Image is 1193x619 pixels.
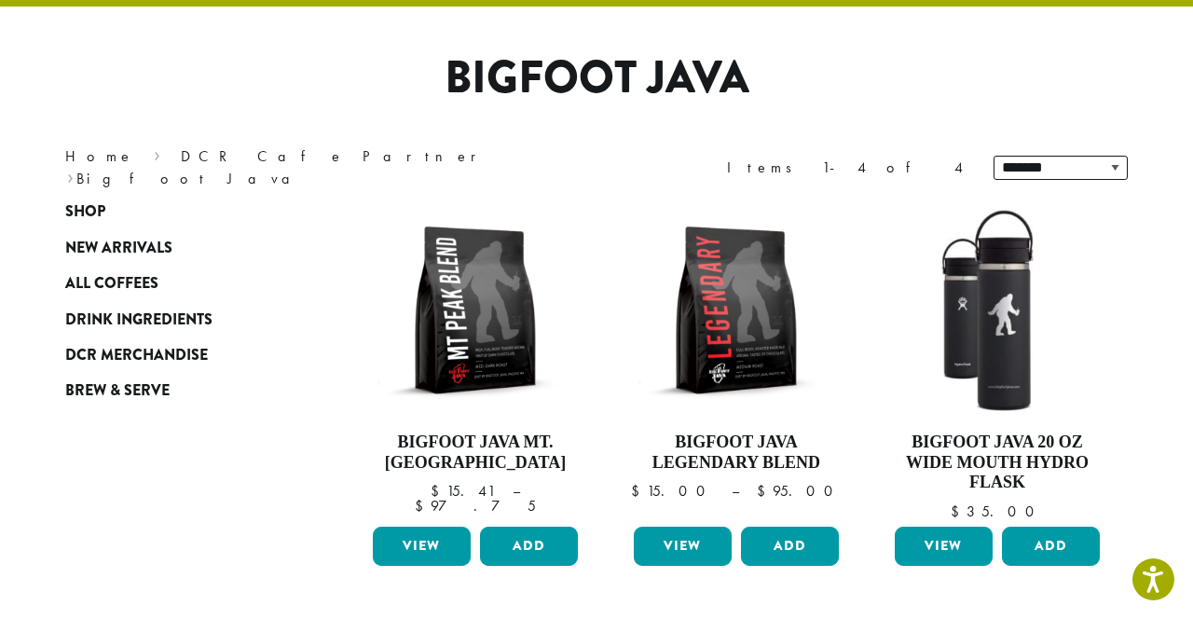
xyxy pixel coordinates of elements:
a: Drink Ingredients [65,301,289,337]
a: DCR Cafe Partner [181,146,489,166]
span: All Coffees [65,272,158,296]
a: Brew & Serve [65,373,289,408]
span: – [732,481,739,501]
span: Drink Ingredients [65,309,213,332]
span: $ [415,496,431,516]
h1: Bigfoot Java [51,51,1142,105]
bdi: 95.00 [757,481,842,501]
img: BFJ_MtPeak_12oz-300x300.png [368,203,583,418]
span: Shop [65,200,105,224]
a: Shop [65,194,289,229]
span: DCR Merchandise [65,344,208,367]
button: Add [1002,527,1100,566]
bdi: 15.41 [431,481,495,501]
img: BFJ_Legendary_12oz-300x300.png [629,203,843,418]
img: LO2867-BFJ-Hydro-Flask-20oz-WM-wFlex-Sip-Lid-Black-300x300.jpg [890,203,1104,418]
a: View [895,527,993,566]
a: View [634,527,732,566]
span: $ [951,502,967,521]
a: All Coffees [65,266,289,301]
h4: Bigfoot Java 20 oz Wide Mouth Hydro Flask [890,433,1104,493]
span: $ [431,481,446,501]
a: New Arrivals [65,230,289,266]
span: – [513,481,520,501]
a: View [373,527,471,566]
span: Brew & Serve [65,379,170,403]
bdi: 97.75 [415,496,536,516]
span: New Arrivals [65,237,172,260]
span: › [154,139,160,168]
nav: Breadcrumb [65,145,569,190]
span: › [67,161,74,190]
bdi: 15.00 [631,481,714,501]
a: Bigfoot Java 20 oz Wide Mouth Hydro Flask $35.00 [890,203,1104,519]
button: Add [741,527,839,566]
a: Home [65,146,134,166]
h4: Bigfoot Java Legendary Blend [629,433,843,473]
span: $ [631,481,647,501]
h4: Bigfoot Java Mt. [GEOGRAPHIC_DATA] [368,433,583,473]
span: $ [757,481,773,501]
bdi: 35.00 [951,502,1043,521]
button: Add [480,527,578,566]
a: DCR Merchandise [65,337,289,373]
a: Bigfoot Java Mt. [GEOGRAPHIC_DATA] [368,203,583,519]
a: Bigfoot Java Legendary Blend [629,203,843,519]
div: Items 1-4 of 4 [727,157,966,179]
